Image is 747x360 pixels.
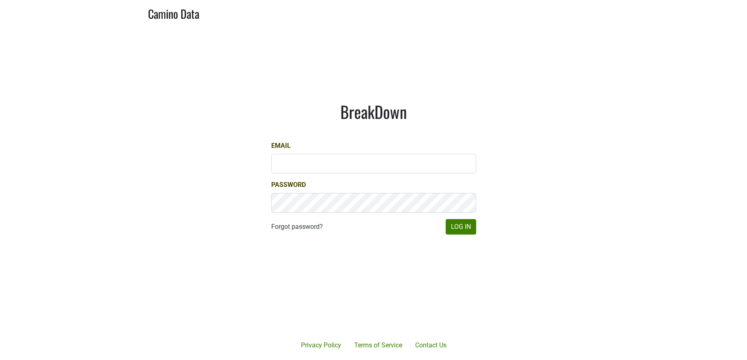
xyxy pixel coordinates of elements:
[148,3,199,22] a: Camino Data
[271,180,306,190] label: Password
[446,219,476,235] button: Log In
[271,141,291,151] label: Email
[294,337,348,353] a: Privacy Policy
[271,222,323,232] a: Forgot password?
[271,102,476,121] h1: BreakDown
[348,337,409,353] a: Terms of Service
[409,337,453,353] a: Contact Us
